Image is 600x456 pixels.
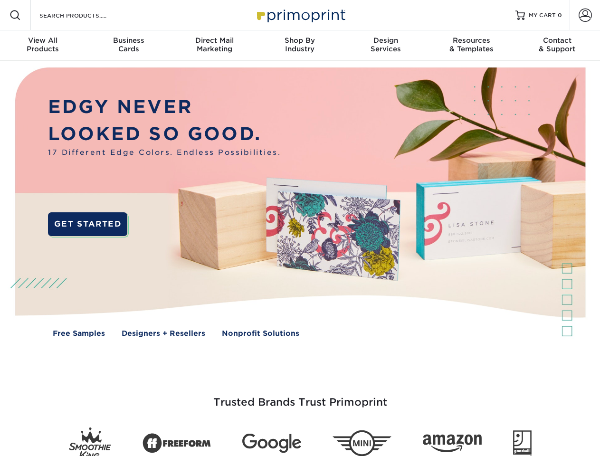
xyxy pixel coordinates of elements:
a: GET STARTED [48,212,127,236]
span: MY CART [529,11,556,19]
span: Shop By [257,36,343,45]
div: Marketing [171,36,257,53]
a: Contact& Support [514,30,600,61]
span: Design [343,36,429,45]
img: Primoprint [253,5,348,25]
img: Amazon [423,435,482,453]
div: Services [343,36,429,53]
span: Contact [514,36,600,45]
h3: Trusted Brands Trust Primoprint [22,373,578,420]
span: Resources [429,36,514,45]
span: 17 Different Edge Colors. Endless Possibilities. [48,147,281,158]
img: Goodwill [513,430,532,456]
p: EDGY NEVER [48,94,281,121]
a: BusinessCards [86,30,171,61]
p: LOOKED SO GOOD. [48,121,281,148]
span: Business [86,36,171,45]
img: Google [242,434,301,453]
input: SEARCH PRODUCTS..... [38,9,131,21]
span: 0 [558,12,562,19]
span: Direct Mail [171,36,257,45]
div: & Support [514,36,600,53]
a: Resources& Templates [429,30,514,61]
div: & Templates [429,36,514,53]
a: Designers + Resellers [122,328,205,339]
a: Shop ByIndustry [257,30,343,61]
div: Industry [257,36,343,53]
a: Nonprofit Solutions [222,328,299,339]
a: Direct MailMarketing [171,30,257,61]
a: Free Samples [53,328,105,339]
div: Cards [86,36,171,53]
a: DesignServices [343,30,429,61]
